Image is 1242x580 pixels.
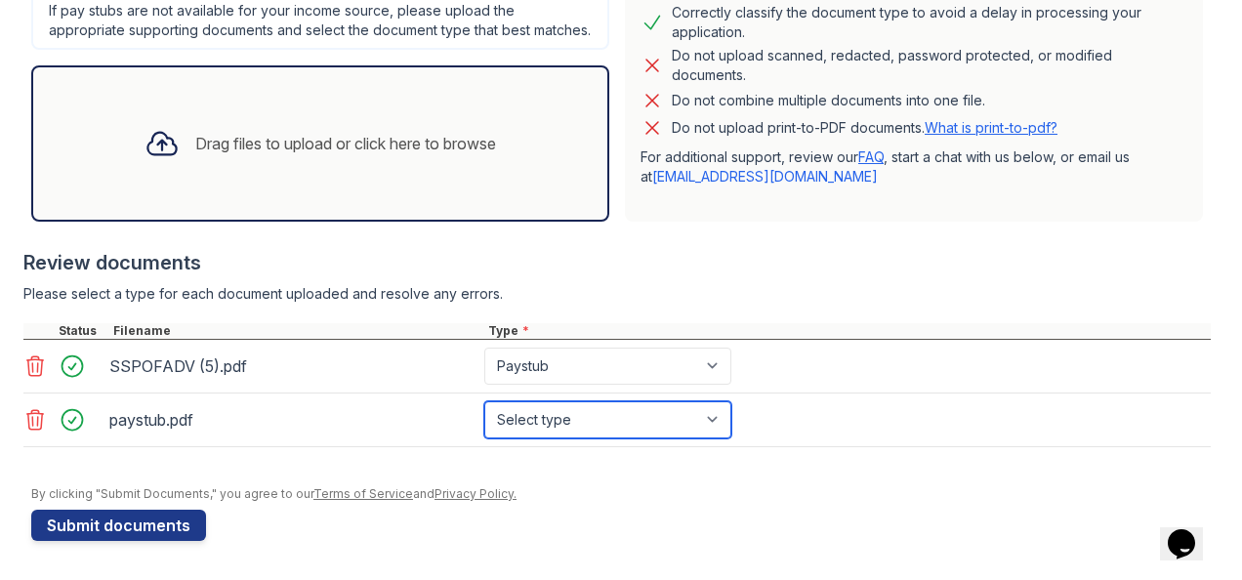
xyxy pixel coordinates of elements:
[55,323,109,339] div: Status
[109,351,476,382] div: SSPOFADV (5).pdf
[31,486,1211,502] div: By clicking "Submit Documents," you agree to our and
[109,404,476,435] div: paystub.pdf
[672,89,985,112] div: Do not combine multiple documents into one file.
[858,148,884,165] a: FAQ
[925,119,1057,136] a: What is print-to-pdf?
[31,510,206,541] button: Submit documents
[109,323,484,339] div: Filename
[672,3,1187,42] div: Correctly classify the document type to avoid a delay in processing your application.
[435,486,517,501] a: Privacy Policy.
[672,118,1057,138] p: Do not upload print-to-PDF documents.
[484,323,1211,339] div: Type
[195,132,496,155] div: Drag files to upload or click here to browse
[23,249,1211,276] div: Review documents
[1160,502,1222,560] iframe: chat widget
[672,46,1187,85] div: Do not upload scanned, redacted, password protected, or modified documents.
[641,147,1187,186] p: For additional support, review our , start a chat with us below, or email us at
[23,284,1211,304] div: Please select a type for each document uploaded and resolve any errors.
[313,486,413,501] a: Terms of Service
[652,168,878,185] a: [EMAIL_ADDRESS][DOMAIN_NAME]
